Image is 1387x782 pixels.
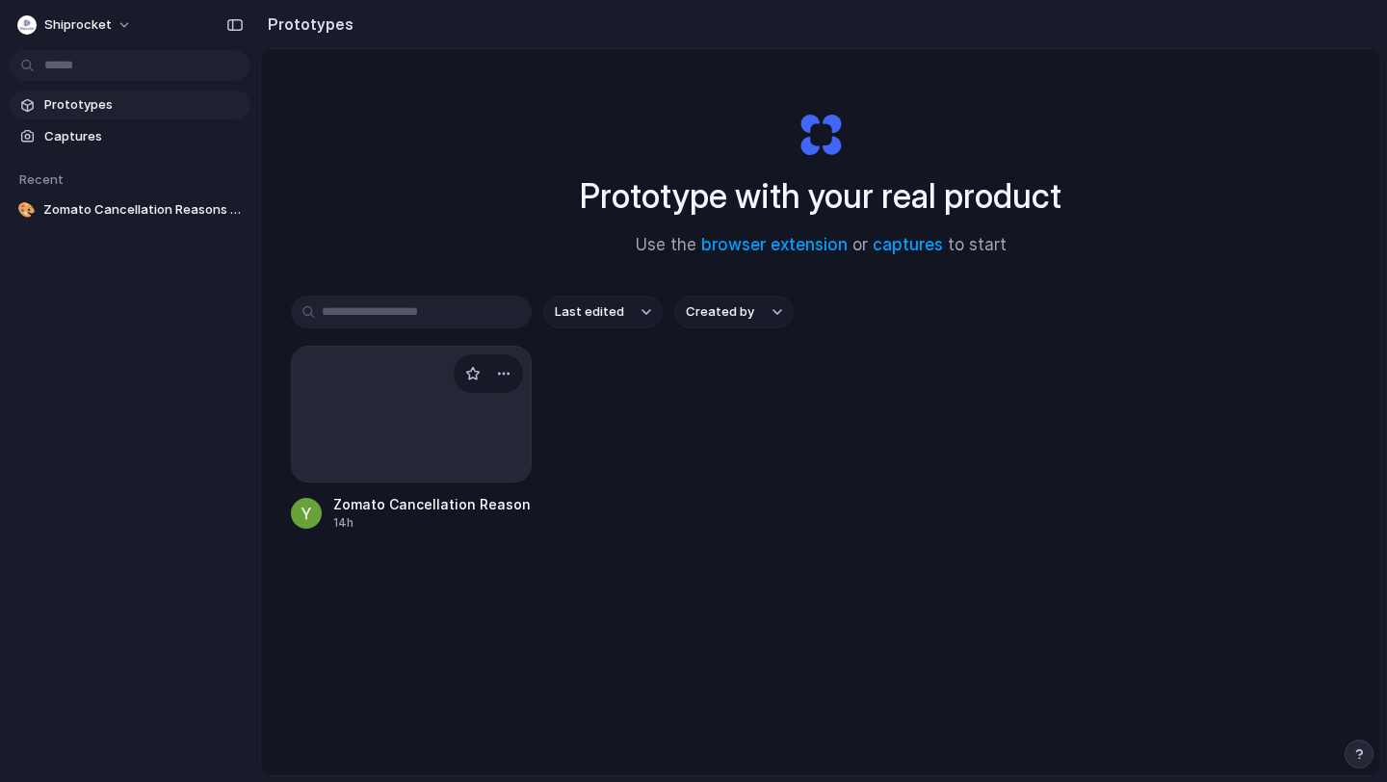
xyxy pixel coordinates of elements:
a: captures [873,235,943,254]
a: browser extension [701,235,848,254]
span: Use the or to start [636,233,1007,258]
div: 14h [333,514,532,532]
h1: Prototype with your real product [580,170,1061,222]
span: Shiprocket [44,15,112,35]
div: Zomato Cancellation Reasons Dashboard [333,494,532,514]
button: Shiprocket [10,10,142,40]
a: Captures [10,122,250,151]
div: 🎨 [17,200,36,220]
span: Last edited [555,302,624,322]
button: Last edited [543,296,663,328]
h2: Prototypes [260,13,353,36]
a: Prototypes [10,91,250,119]
a: 🎨Zomato Cancellation Reasons Dashboard [10,195,250,224]
span: Zomato Cancellation Reasons Dashboard [43,200,243,220]
a: Zomato Cancellation Reasons Dashboard14h [291,346,532,532]
span: Recent [19,171,64,187]
span: Prototypes [44,95,243,115]
span: Captures [44,127,243,146]
button: Created by [674,296,794,328]
span: Created by [686,302,754,322]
